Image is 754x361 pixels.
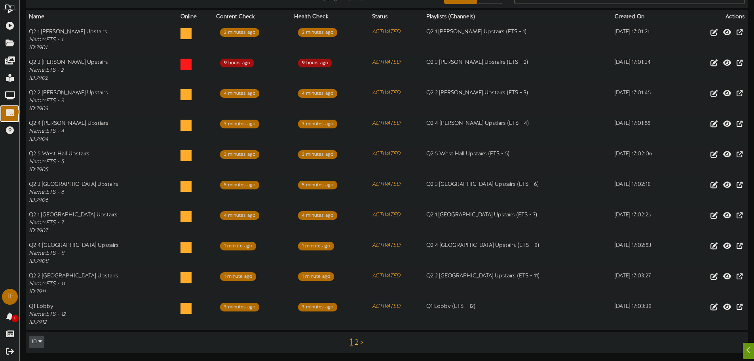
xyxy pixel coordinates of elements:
[612,55,681,86] td: [DATE] 17:01:34
[423,86,612,116] td: Q2 2 [PERSON_NAME] Upstairs ( ETS - 3 )
[26,238,177,269] td: Q2 4 [GEOGRAPHIC_DATA] Upstairs
[29,128,64,134] i: Name: ETS - 4
[220,303,259,311] div: 3 minutes ago
[372,90,400,96] i: ACTIVATED
[29,220,63,226] i: Name: ETS - 7
[612,238,681,269] td: [DATE] 17:02:53
[423,269,612,299] td: Q2 2 [GEOGRAPHIC_DATA] Upstairs ( ETS - 11 )
[2,289,18,305] div: TF
[298,89,337,98] div: 4 minutes ago
[26,177,177,208] td: Q2 3 [GEOGRAPHIC_DATA] Upstairs
[29,106,48,112] i: ID: 7903
[355,338,359,347] a: 2
[612,116,681,147] td: [DATE] 17:01:55
[29,281,65,287] i: Name: ETS - 11
[220,272,256,281] div: 1 minute ago
[349,337,353,348] a: 1
[612,299,681,330] td: [DATE] 17:03:38
[26,116,177,147] td: Q2 4 [PERSON_NAME] Upstiars
[298,242,334,250] div: 1 minute ago
[29,189,64,195] i: Name: ETS - 6
[29,258,48,264] i: ID: 7908
[298,272,334,281] div: 1 minute ago
[220,28,259,37] div: 2 minutes ago
[612,147,681,177] td: [DATE] 17:02:06
[29,75,48,81] i: ID: 7902
[372,181,400,187] i: ACTIVATED
[26,147,177,177] td: Q2 5 West Hall Upstairs
[372,29,400,35] i: ACTIVATED
[26,269,177,299] td: Q2 2 [GEOGRAPHIC_DATA] Upstairs
[612,10,681,25] th: Created On
[29,159,64,165] i: Name: ETS - 5
[29,336,44,348] button: 10
[372,243,400,248] i: ACTIVATED
[298,181,337,189] div: 5 minutes ago
[423,10,612,25] th: Playlists (Channels)
[298,28,337,37] div: 2 minutes ago
[29,167,48,173] i: ID: 7905
[360,338,363,347] a: >
[26,10,177,25] th: Name
[372,304,400,309] i: ACTIVATED
[612,269,681,299] td: [DATE] 17:03:27
[26,299,177,330] td: Q1 Lobby
[612,86,681,116] td: [DATE] 17:01:45
[298,120,337,128] div: 3 minutes ago
[29,228,47,234] i: ID: 7907
[423,25,612,55] td: Q2 1 [PERSON_NAME] Upstairs ( ETS - 1 )
[298,150,337,159] div: 3 minutes ago
[29,98,64,104] i: Name: ETS - 3
[220,120,259,128] div: 3 minutes ago
[423,238,612,269] td: Q2 4 [GEOGRAPHIC_DATA] Upstairs ( ETS - 8 )
[29,197,48,203] i: ID: 7906
[372,212,400,218] i: ACTIVATED
[26,55,177,86] td: Q2 3 [PERSON_NAME] Upstairs
[372,120,400,126] i: ACTIVATED
[29,136,48,142] i: ID: 7904
[612,208,681,238] td: [DATE] 17:02:29
[681,10,748,25] th: Actions
[220,181,259,189] div: 5 minutes ago
[26,86,177,116] td: Q2 2 [PERSON_NAME] Upstairs
[220,150,259,159] div: 3 minutes ago
[220,59,254,67] div: 9 hours ago
[423,55,612,86] td: Q2 3 [PERSON_NAME] Upstairs ( ETS - 2 )
[423,177,612,208] td: Q2 3 [GEOGRAPHIC_DATA] Upstairs ( ETS - 6 )
[372,151,400,157] i: ACTIVATED
[213,10,291,25] th: Content Check
[372,59,400,65] i: ACTIVATED
[612,25,681,55] td: [DATE] 17:01:21
[423,208,612,238] td: Q2 1 [GEOGRAPHIC_DATA] Upstairs ( ETS - 7 )
[29,289,46,295] i: ID: 7911
[29,45,47,51] i: ID: 7901
[423,116,612,147] td: Q2 4 [PERSON_NAME] Upstiars ( ETS - 4 )
[423,147,612,177] td: Q2 5 West Hall Upstairs ( ETS - 5 )
[423,299,612,330] td: Q1 Lobby ( ETS - 12 )
[26,208,177,238] td: Q2 1 [GEOGRAPHIC_DATA] Upstairs
[220,211,259,220] div: 4 minutes ago
[372,273,400,279] i: ACTIVATED
[612,177,681,208] td: [DATE] 17:02:18
[291,10,369,25] th: Health Check
[11,315,19,322] span: 0
[298,303,337,311] div: 3 minutes ago
[298,211,337,220] div: 4 minutes ago
[220,242,256,250] div: 1 minute ago
[26,25,177,55] td: Q2 1 [PERSON_NAME] Upstairs
[29,319,46,325] i: ID: 7912
[369,10,423,25] th: Status
[29,250,64,256] i: Name: ETS - 8
[29,37,63,43] i: Name: ETS - 1
[29,311,66,317] i: Name: ETS - 12
[29,67,64,73] i: Name: ETS - 2
[298,59,332,67] div: 9 hours ago
[220,89,259,98] div: 4 minutes ago
[177,10,213,25] th: Online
